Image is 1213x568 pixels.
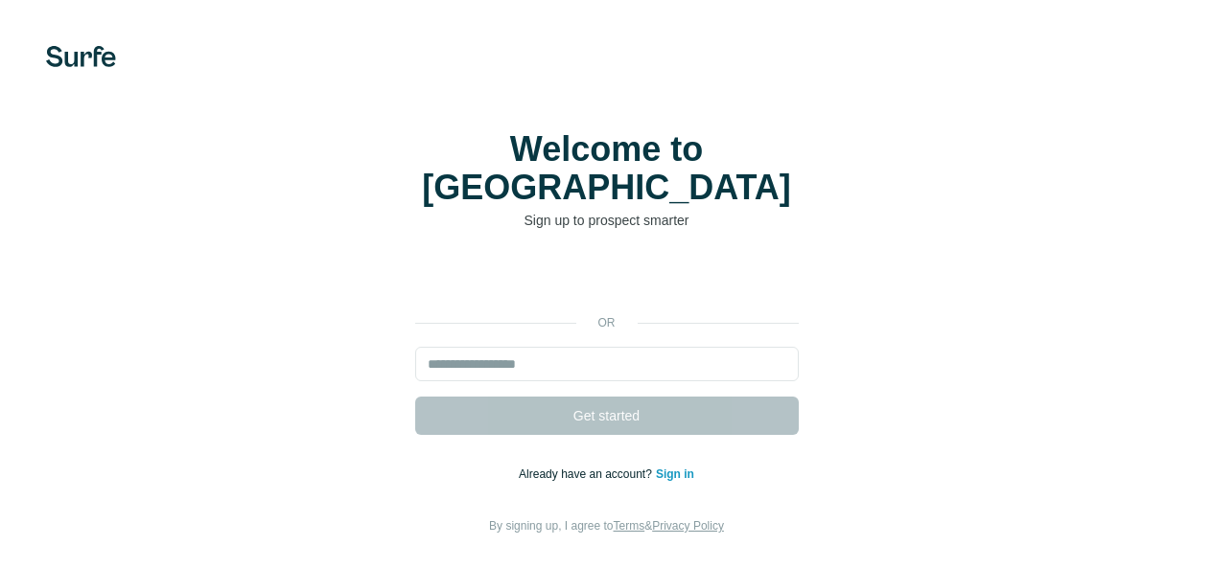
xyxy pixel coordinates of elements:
p: or [576,314,638,331]
a: Privacy Policy [652,519,724,533]
a: Terms [614,519,645,533]
span: Already have an account? [519,467,656,481]
iframe: Sign in with Google Button [406,259,808,301]
img: Surfe's logo [46,46,116,67]
h1: Welcome to [GEOGRAPHIC_DATA] [415,130,799,207]
span: By signing up, I agree to & [489,519,724,533]
p: Sign up to prospect smarter [415,211,799,230]
a: Sign in [656,467,694,481]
